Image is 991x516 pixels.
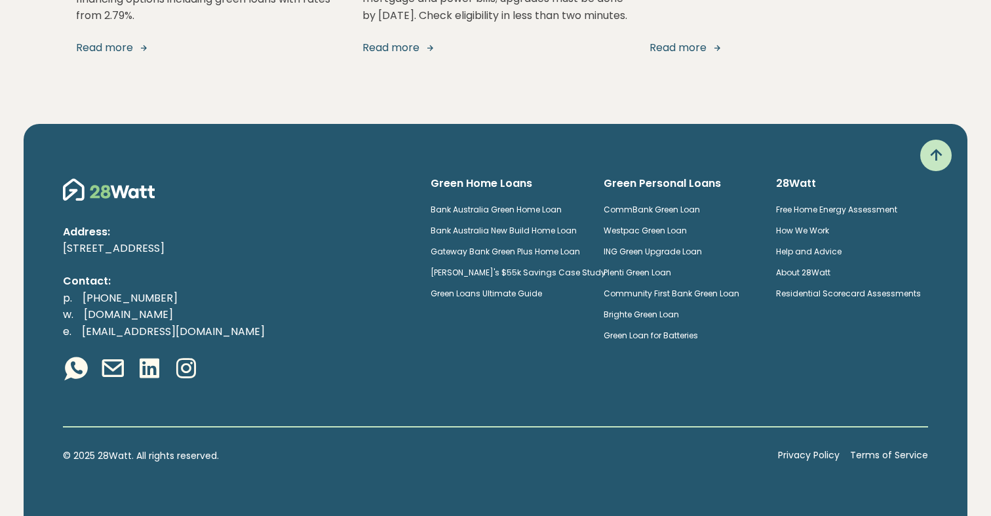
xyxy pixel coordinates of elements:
[76,40,341,56] a: Read more
[776,288,921,299] a: Residential Scorecard Assessments
[650,40,915,56] a: Read more
[604,176,756,191] h6: Green Personal Loans
[63,273,410,290] p: Contact:
[72,290,188,306] a: [PHONE_NUMBER]
[63,307,73,322] span: w.
[776,225,829,236] a: How We Work
[362,40,628,56] a: Read more
[431,176,583,191] h6: Green Home Loans
[63,176,155,203] img: 28Watt
[431,246,580,257] a: Gateway Bank Green Plus Home Loan
[73,307,184,322] a: [DOMAIN_NAME]
[604,330,698,341] a: Green Loan for Batteries
[100,355,126,384] a: Email
[63,290,72,306] span: p.
[63,224,410,241] p: Address:
[776,204,897,215] a: Free Home Energy Assessment
[604,246,702,257] a: ING Green Upgrade Loan
[71,324,275,339] a: [EMAIL_ADDRESS][DOMAIN_NAME]
[136,355,163,384] a: Linkedin
[431,204,562,215] a: Bank Australia Green Home Loan
[604,309,679,320] a: Brighte Green Loan
[431,288,542,299] a: Green Loans Ultimate Guide
[778,448,840,463] a: Privacy Policy
[63,324,71,339] span: e.
[63,355,89,384] a: Whatsapp
[173,355,199,384] a: Instagram
[431,225,577,236] a: Bank Australia New Build Home Loan
[604,267,671,278] a: Plenti Green Loan
[850,448,928,463] a: Terms of Service
[776,267,830,278] a: About 28Watt
[776,246,842,257] a: Help and Advice
[604,204,700,215] a: CommBank Green Loan
[63,240,410,257] p: [STREET_ADDRESS]
[776,176,928,191] h6: 28Watt
[63,448,768,463] p: © 2025 28Watt. All rights reserved.
[604,288,739,299] a: Community First Bank Green Loan
[604,225,687,236] a: Westpac Green Loan
[431,267,606,278] a: [PERSON_NAME]'s $55k Savings Case Study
